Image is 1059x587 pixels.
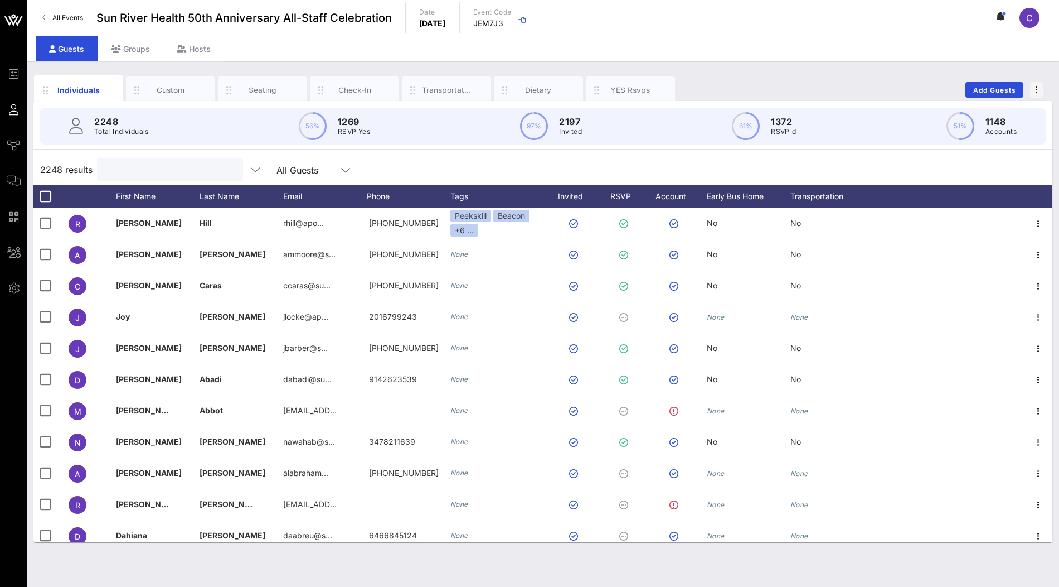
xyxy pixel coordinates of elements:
i: None [450,312,468,321]
span: No [707,218,717,228]
p: 1148 [985,115,1017,128]
div: Beacon [493,210,529,222]
div: C [1019,8,1039,28]
span: No [790,218,801,228]
i: None [707,313,725,321]
span: D [75,532,80,541]
span: Sun River Health 50th Anniversary All-Staff Celebration [96,9,392,26]
span: 6466845124 [369,531,417,540]
span: [EMAIL_ADDRESS][DOMAIN_NAME] [283,499,417,509]
i: None [790,313,808,321]
span: No [707,249,717,259]
span: [PERSON_NAME] [200,343,265,353]
p: jbarber@s… [283,333,328,364]
span: Hill [200,218,212,228]
i: None [450,250,468,258]
div: Groups [98,36,163,61]
span: All Events [52,13,83,22]
span: No [790,343,801,353]
span: +18457629158 [369,249,439,259]
span: [PERSON_NAME] [116,343,182,353]
i: None [790,501,808,509]
span: Abadi [200,374,222,384]
p: nawahab@s… [283,426,335,458]
span: [PERSON_NAME] [PERSON_NAME] [116,406,249,415]
span: [PERSON_NAME] [200,468,265,478]
span: [PERSON_NAME] [116,468,182,478]
div: Individuals [54,84,104,96]
div: Invited [545,185,606,208]
div: Peekskill [450,210,491,222]
p: JEM7J3 [473,18,512,29]
span: No [790,281,801,290]
span: [PERSON_NAME] [116,374,182,384]
p: RSVP`d [771,126,796,137]
span: [PERSON_NAME] [116,249,182,259]
i: None [450,344,468,352]
p: alabraham… [283,458,328,489]
span: No [790,374,801,384]
span: C [75,282,80,291]
span: [PERSON_NAME] [116,218,182,228]
div: Phone [367,185,450,208]
i: None [450,406,468,415]
span: D [75,376,80,385]
span: [PERSON_NAME] [116,437,182,446]
span: 3478211639 [369,437,415,446]
i: None [450,437,468,446]
div: Transportation [790,185,874,208]
div: All Guests [276,165,318,175]
span: N [75,438,81,448]
span: J [75,344,80,354]
p: ccaras@su… [283,270,331,301]
span: [PERSON_NAME] [200,499,265,509]
i: None [790,532,808,540]
p: RSVP Yes [338,126,370,137]
i: None [790,407,808,415]
p: Accounts [985,126,1017,137]
i: None [707,532,725,540]
div: Check-In [330,85,380,95]
p: Event Code [473,7,512,18]
p: 2248 [94,115,149,128]
p: dabadi@su… [283,364,332,395]
div: Email [283,185,367,208]
p: rhill@apo… [283,208,324,239]
span: Caras [200,281,222,290]
span: No [707,343,717,353]
span: 9142623539 [369,374,417,384]
div: Last Name [200,185,283,208]
span: R [75,501,80,510]
span: No [707,281,717,290]
i: None [450,375,468,383]
div: Hosts [163,36,224,61]
span: Dahiana [116,531,147,540]
div: Transportation [422,85,472,95]
div: Custom [146,85,196,95]
div: Guests [36,36,98,61]
div: Tags [450,185,545,208]
span: R [75,219,80,229]
div: All Guests [270,158,359,181]
div: Dietary [514,85,563,95]
div: First Name [116,185,200,208]
i: None [450,281,468,290]
p: [DATE] [419,18,446,29]
div: Account [645,185,707,208]
div: Early Bus Home [707,185,790,208]
span: +15166370154 [369,468,439,478]
i: None [707,501,725,509]
div: YES Rsvps [606,85,655,95]
p: ammoore@s… [283,239,336,270]
span: [PERSON_NAME] [200,249,265,259]
p: daabreu@s… [283,520,332,551]
i: None [707,407,725,415]
span: 607-437-0421 [369,343,439,353]
span: 2248 results [40,163,93,176]
p: Total Individuals [94,126,149,137]
span: No [707,437,717,446]
span: No [790,437,801,446]
span: [PERSON_NAME] [200,437,265,446]
i: None [707,469,725,478]
span: A [75,469,80,479]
